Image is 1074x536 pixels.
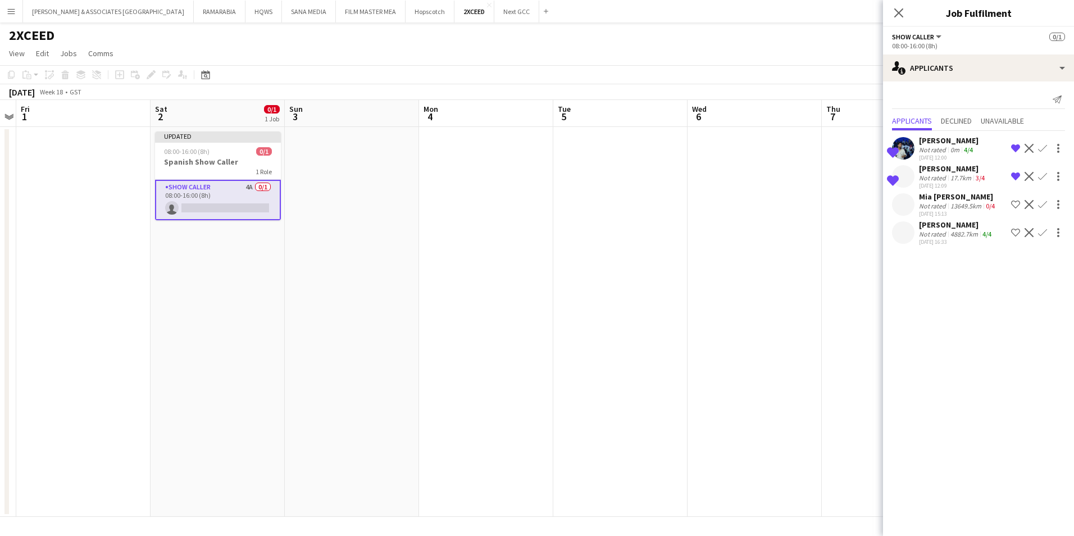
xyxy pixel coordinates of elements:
button: Next GCC [494,1,539,22]
span: 08:00-16:00 (8h) [164,147,210,156]
span: Sun [289,104,303,114]
span: 4 [422,110,438,123]
div: Not rated [919,230,948,238]
button: SANA MEDIA [282,1,336,22]
span: Jobs [60,48,77,58]
app-skills-label: 0/4 [986,202,995,210]
span: Wed [692,104,707,114]
app-skills-label: 4/4 [982,230,991,238]
span: 0/1 [264,105,280,113]
div: [PERSON_NAME] [919,135,979,146]
div: [DATE] [9,87,35,98]
a: Comms [84,46,118,61]
div: Not rated [919,146,948,154]
div: [PERSON_NAME] [919,163,987,174]
h3: Spanish Show Caller [155,157,281,167]
h1: 2XCEED [9,27,54,44]
span: Sat [155,104,167,114]
div: Applicants [883,54,1074,81]
span: 2 [153,110,167,123]
span: 0/1 [256,147,272,156]
button: RAMARABIA [194,1,245,22]
div: Not rated [919,174,948,182]
span: 1 Role [256,167,272,176]
div: [DATE] 12:00 [919,154,979,161]
span: 5 [556,110,571,123]
span: Declined [941,117,972,125]
button: Hopscotch [406,1,454,22]
span: Thu [826,104,840,114]
app-job-card: Updated08:00-16:00 (8h)0/1Spanish Show Caller1 RoleShow Caller4A0/108:00-16:00 (8h) [155,131,281,220]
span: 6 [690,110,707,123]
div: 4882.7km [948,230,980,238]
div: 08:00-16:00 (8h) [892,42,1065,50]
button: Show Caller [892,33,943,41]
span: 3 [288,110,303,123]
span: Show Caller [892,33,934,41]
div: [DATE] 15:13 [919,210,997,217]
span: Edit [36,48,49,58]
app-skills-label: 4/4 [964,146,973,154]
div: 17.7km [948,174,973,182]
span: Comms [88,48,113,58]
app-skills-label: 3/4 [976,174,985,182]
div: Not rated [919,202,948,210]
span: Applicants [892,117,932,125]
div: 13649.5km [948,202,984,210]
div: [PERSON_NAME] [919,220,994,230]
div: 1 Job [265,115,279,123]
div: Mia [PERSON_NAME] [919,192,997,202]
span: 1 [19,110,30,123]
a: Edit [31,46,53,61]
span: Week 18 [37,88,65,96]
span: 0/1 [1049,33,1065,41]
div: Updated [155,131,281,140]
h3: Job Fulfilment [883,6,1074,20]
div: 0m [948,146,962,154]
span: Unavailable [981,117,1024,125]
a: Jobs [56,46,81,61]
span: 7 [825,110,840,123]
span: View [9,48,25,58]
span: Tue [558,104,571,114]
a: View [4,46,29,61]
div: GST [70,88,81,96]
button: [PERSON_NAME] & ASSOCIATES [GEOGRAPHIC_DATA] [23,1,194,22]
button: HQWS [245,1,282,22]
div: [DATE] 16:33 [919,238,994,246]
div: [DATE] 12:09 [919,182,987,189]
button: 2XCEED [454,1,494,22]
app-card-role: Show Caller4A0/108:00-16:00 (8h) [155,180,281,220]
span: Fri [21,104,30,114]
span: Mon [424,104,438,114]
button: FILM MASTER MEA [336,1,406,22]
